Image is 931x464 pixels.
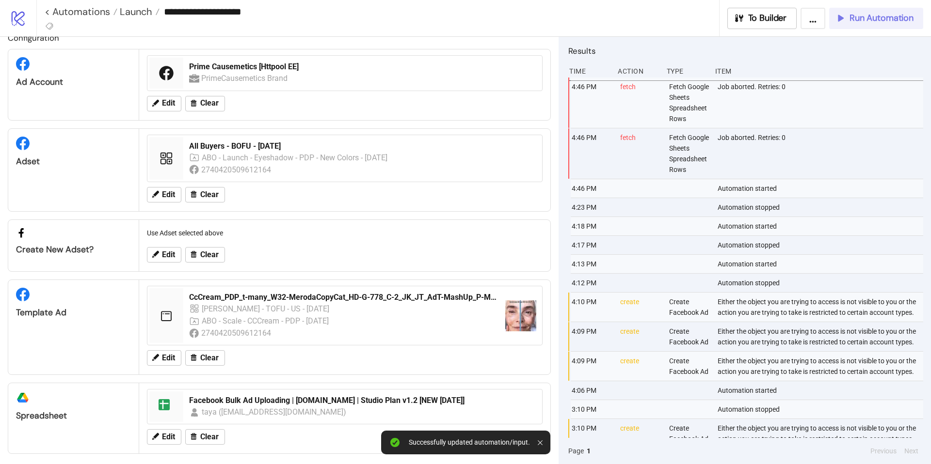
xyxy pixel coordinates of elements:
div: Create Facebook Ad [668,352,710,381]
div: Create Facebook Ad [668,419,710,448]
div: Use Adset selected above [143,224,546,242]
div: Template Ad [16,307,131,318]
button: Clear [185,96,225,111]
div: Automation stopped [717,236,926,254]
button: Edit [147,187,181,202]
button: Edit [147,247,181,263]
div: Fetch Google Sheets Spreadsheet Rows [668,77,710,128]
button: Clear [185,350,225,366]
div: Item [714,62,923,80]
div: Spreadsheet [16,410,131,421]
button: Edit [147,96,181,111]
img: https://scontent-fra5-2.xx.fbcdn.net/v/t15.5256-10/535680666_630298133065945_2175019603014636133_... [505,300,536,331]
button: Edit [147,350,181,366]
div: 4:06 PM [571,381,612,400]
button: Clear [185,187,225,202]
div: Either the object you are trying to access is not visible to you or the action you are trying to ... [717,322,926,351]
div: 3:10 PM [571,419,612,448]
div: 4:46 PM [571,77,612,128]
div: fetch [619,128,661,179]
div: create [619,352,661,381]
div: Automation stopped [717,400,926,418]
div: Type [666,62,707,80]
button: Next [901,446,921,456]
div: PrimeCausemetics Brand [201,72,289,84]
span: Edit [162,433,175,441]
div: ABO - Launch - Eyeshadow - PDP - New Colors - [DATE] [202,152,388,164]
h2: Configuration [8,31,551,44]
div: 4:10 PM [571,293,612,322]
span: Clear [200,99,219,108]
span: To Builder [748,13,787,24]
div: create [619,322,661,351]
button: To Builder [727,8,797,29]
div: Ad Account [16,77,131,88]
button: Edit [147,429,181,445]
button: Clear [185,247,225,263]
div: 4:13 PM [571,255,612,273]
div: 4:09 PM [571,322,612,351]
button: Clear [185,429,225,445]
div: 4:46 PM [571,128,612,179]
div: Adset [16,156,131,167]
button: 1 [584,446,594,456]
div: 4:12 PM [571,274,612,292]
div: create [619,419,661,448]
div: Facebook Bulk Ad Uploading | [DOMAIN_NAME] | Studio Plan v1.2 [NEW [DATE]] [189,395,536,406]
div: CcCream_PDP_t-many_W32-MerodaCopyCat_HD-G-778_C-2_JK_JT_AdT-MashUp_P-MakesLookOlder_HL-VSplit_HK-... [189,292,498,303]
div: Create Facebook Ad [668,293,710,322]
div: taya ([EMAIL_ADDRESS][DOMAIN_NAME]) [202,406,347,418]
div: Successfully updated automation/input. [409,438,530,447]
div: create [619,293,661,322]
div: 2740420509612164 [201,164,273,176]
span: Edit [162,354,175,362]
div: Either the object you are trying to access is not visible to you or the action you are trying to ... [717,352,926,381]
div: 2740420509612164 [201,327,273,339]
div: Job aborted. Retries: 0 [717,128,926,179]
div: Either the object you are trying to access is not visible to you or the action you are trying to ... [717,419,926,448]
div: 4:17 PM [571,236,612,254]
span: Clear [200,433,219,441]
button: ... [801,8,825,29]
h2: Results [568,45,923,57]
div: Time [568,62,610,80]
div: Create new adset? [16,244,131,255]
span: Clear [200,250,219,259]
div: fetch [619,77,661,128]
div: Automation started [717,381,926,400]
div: Job aborted. Retries: 0 [717,77,926,128]
div: Automation started [717,217,926,235]
div: 4:23 PM [571,198,612,217]
div: [PERSON_NAME] - TOFU - US - [DATE] [202,303,330,315]
div: Fetch Google Sheets Spreadsheet Rows [668,128,710,179]
div: Create Facebook Ad [668,322,710,351]
div: Automation stopped [717,198,926,217]
div: Action [617,62,658,80]
a: Launch [117,7,160,16]
span: Edit [162,99,175,108]
div: Automation started [717,255,926,273]
div: Automation stopped [717,274,926,292]
span: Edit [162,190,175,199]
a: < Automations [45,7,117,16]
span: Edit [162,250,175,259]
div: All Buyers - BOFU - [DATE] [189,141,536,152]
div: 4:46 PM [571,179,612,198]
span: Launch [117,5,152,18]
div: ABO - Scale - CCCream - PDP - [DATE] [202,315,330,327]
div: 4:09 PM [571,352,612,381]
span: Clear [200,190,219,199]
div: Automation started [717,179,926,198]
button: Run Automation [829,8,923,29]
button: Previous [867,446,899,456]
div: Either the object you are trying to access is not visible to you or the action you are trying to ... [717,293,926,322]
div: Prime Causemetics [Httpool EE] [189,62,536,72]
div: 3:10 PM [571,400,612,418]
div: 4:18 PM [571,217,612,235]
span: Run Automation [850,13,914,24]
span: Clear [200,354,219,362]
span: Page [568,446,584,456]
